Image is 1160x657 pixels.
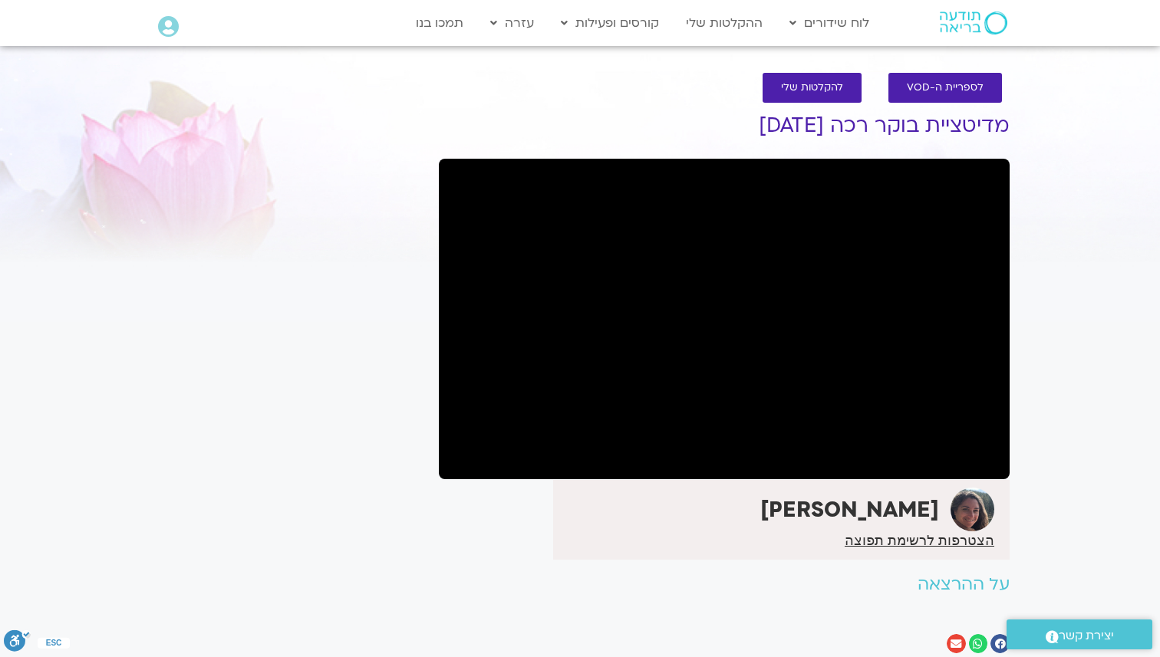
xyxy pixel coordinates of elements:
a: יצירת קשר [1007,619,1152,649]
div: שיתוף ב facebook [990,634,1010,653]
a: ההקלטות שלי [678,8,770,38]
h1: מדיטציית בוקר רכה [DATE] [439,114,1010,137]
span: לספריית ה-VOD [907,82,984,94]
a: לוח שידורים [782,8,877,38]
div: שיתוף ב whatsapp [969,634,988,653]
img: קרן גל [951,488,994,531]
span: להקלטות שלי [781,82,843,94]
a: עזרה [483,8,542,38]
a: להקלטות שלי [763,73,862,103]
a: קורסים ופעילות [553,8,667,38]
a: לספריית ה-VOD [888,73,1002,103]
a: הצטרפות לרשימת תפוצה [845,534,994,547]
div: שיתוף ב email [947,634,966,653]
a: תמכו בנו [408,8,471,38]
h2: על ההרצאה [439,575,1010,594]
span: יצירת קשר [1059,626,1114,646]
img: תודעה בריאה [940,11,1007,34]
strong: [PERSON_NAME] [760,495,939,524]
iframe: מרחב תרגול מדיטציה בבוקר עם קרן גל 10.8.25 [439,159,1010,479]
